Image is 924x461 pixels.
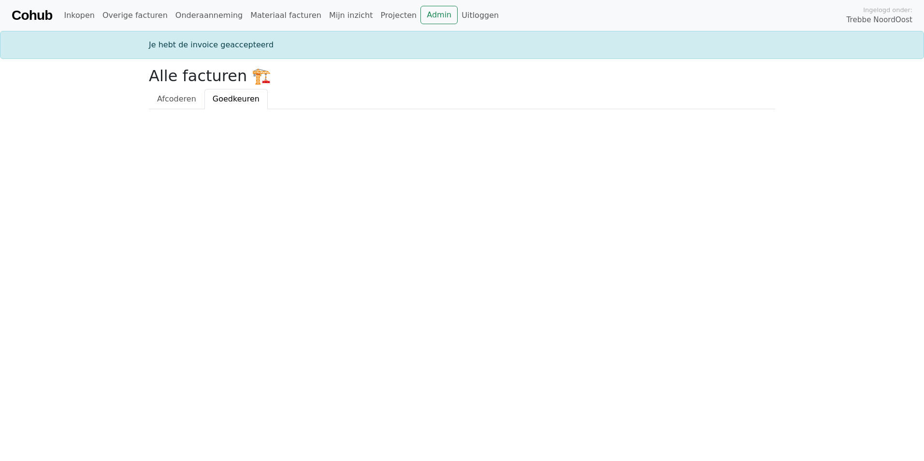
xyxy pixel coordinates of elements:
[143,39,781,51] div: Je hebt de invoice geaccepteerd
[149,67,775,85] h2: Alle facturen 🏗️
[172,6,246,25] a: Onderaanneming
[149,89,204,109] a: Afcoderen
[12,4,52,27] a: Cohub
[847,14,912,26] span: Trebbe NoordOost
[60,6,98,25] a: Inkopen
[376,6,420,25] a: Projecten
[213,94,260,103] span: Goedkeuren
[157,94,196,103] span: Afcoderen
[325,6,377,25] a: Mijn inzicht
[204,89,268,109] a: Goedkeuren
[246,6,325,25] a: Materiaal facturen
[420,6,458,24] a: Admin
[99,6,172,25] a: Overige facturen
[458,6,503,25] a: Uitloggen
[863,5,912,14] span: Ingelogd onder:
